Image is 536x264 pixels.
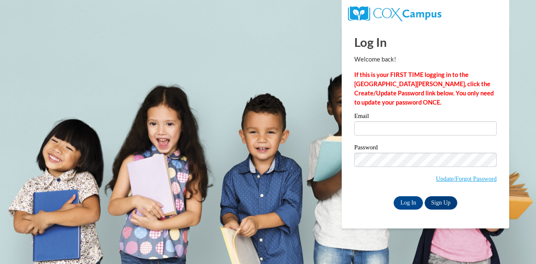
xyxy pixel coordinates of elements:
label: Password [354,144,497,153]
p: Welcome back! [354,55,497,64]
img: COX Campus [348,6,441,21]
h1: Log In [354,33,497,51]
input: Log In [394,196,423,210]
strong: If this is your FIRST TIME logging in to the [GEOGRAPHIC_DATA][PERSON_NAME], click the Create/Upd... [354,71,494,106]
a: COX Campus [348,10,441,17]
a: Sign Up [425,196,457,210]
a: Update/Forgot Password [436,175,497,182]
label: Email [354,113,497,121]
